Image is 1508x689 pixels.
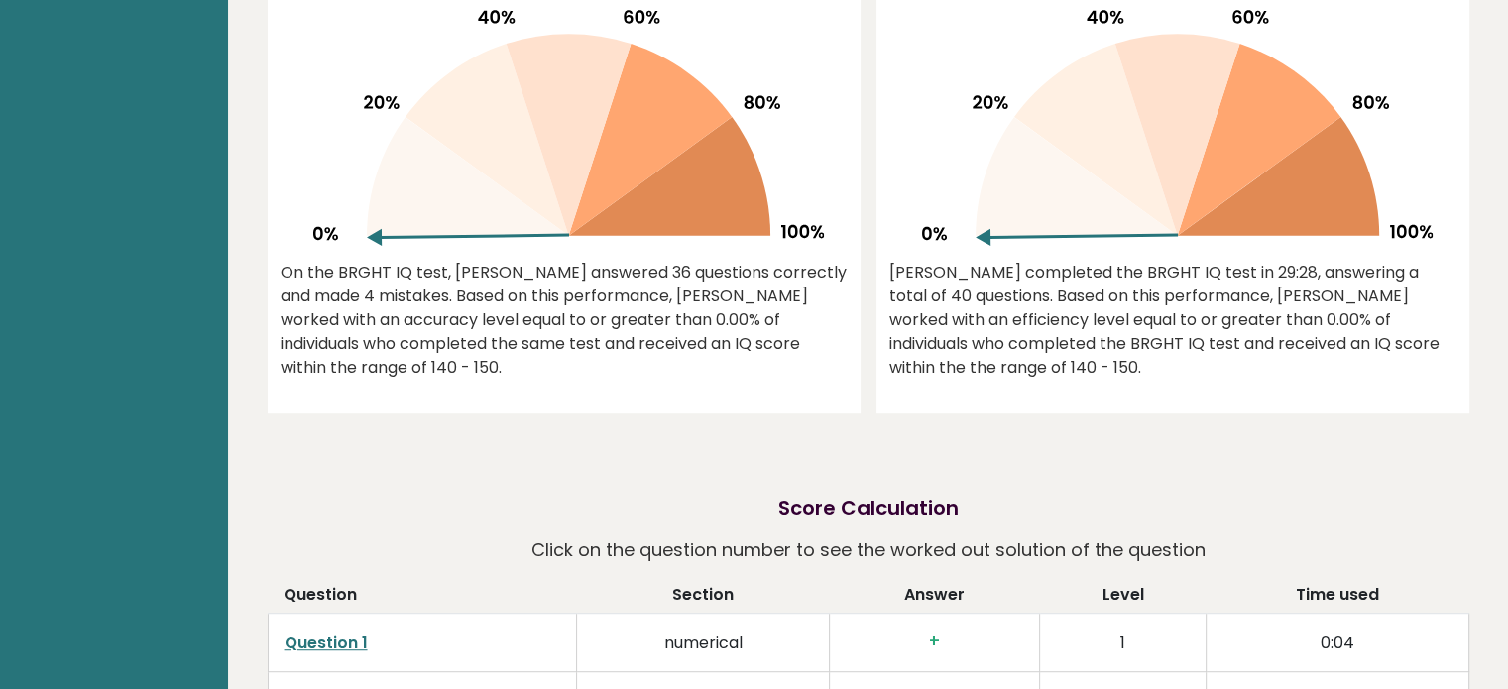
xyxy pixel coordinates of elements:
a: Question 1 [285,632,368,654]
td: 0:04 [1207,613,1468,671]
div: [PERSON_NAME] completed the BRGHT IQ test in 29:28, answering a total of 40 questions. Based on t... [889,261,1456,380]
td: 1 [1039,613,1206,671]
th: Time used [1207,583,1468,614]
h3: + [846,632,1023,652]
th: Level [1039,583,1206,614]
th: Section [577,583,830,614]
td: numerical [577,613,830,671]
div: On the BRGHT IQ test, [PERSON_NAME] answered 36 questions correctly and made 4 mistakes. Based on... [281,261,848,380]
p: Click on the question number to see the worked out solution of the question [531,532,1206,568]
th: Question [268,583,577,614]
h2: Score Calculation [778,493,959,522]
th: Answer [830,583,1040,614]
